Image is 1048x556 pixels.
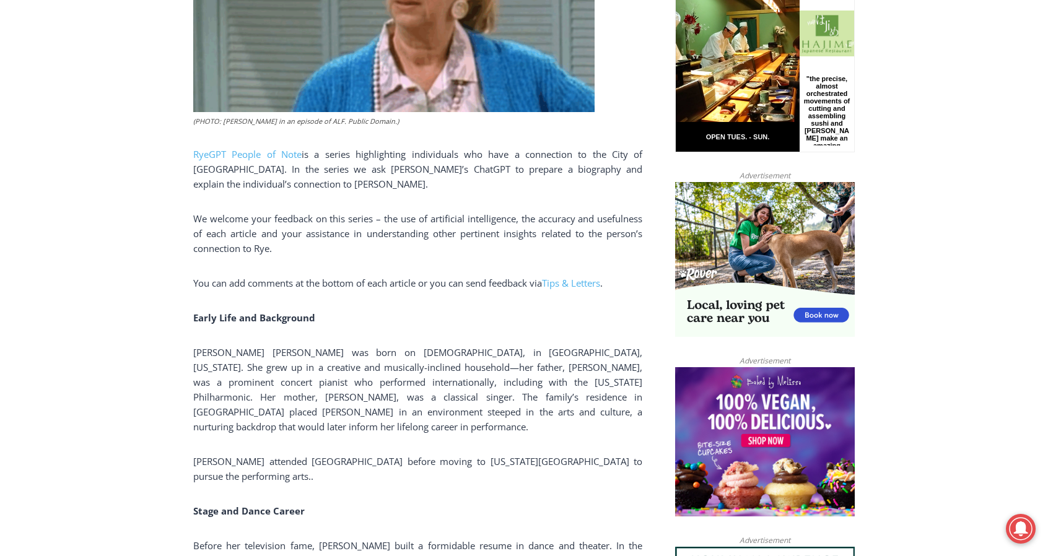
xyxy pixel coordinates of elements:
[675,367,855,517] img: Baked by Melissa
[727,355,803,367] span: Advertisement
[193,276,642,290] p: You can add comments at the bottom of each article or you can send feedback via .
[193,148,302,160] a: RyeGPT People of Note
[298,120,600,154] a: Intern @ [DOMAIN_NAME]
[324,123,574,151] span: Intern @ [DOMAIN_NAME]
[1,124,124,154] a: Open Tues. - Sun. [PHONE_NUMBER]
[193,116,595,127] figcaption: (PHOTO: [PERSON_NAME] in an episode of ALF. Public Domain.)
[727,534,803,546] span: Advertisement
[193,147,642,191] p: is a series highlighting individuals who have a connection to the City of [GEOGRAPHIC_DATA]. In t...
[127,77,176,148] div: "the precise, almost orchestrated movements of cutting and assembling sushi and [PERSON_NAME] mak...
[727,170,803,181] span: Advertisement
[193,211,642,256] p: We welcome your feedback on this series – the use of artificial intelligence, the accuracy and us...
[542,277,600,289] a: Tips & Letters
[193,311,315,324] strong: Early Life and Background
[193,345,642,434] p: [PERSON_NAME] [PERSON_NAME] was born on [DEMOGRAPHIC_DATA], in [GEOGRAPHIC_DATA], [US_STATE]. She...
[4,128,121,175] span: Open Tues. - Sun. [PHONE_NUMBER]
[313,1,585,120] div: "[PERSON_NAME] and I covered the [DATE] Parade, which was a really eye opening experience as I ha...
[193,454,642,484] p: [PERSON_NAME] attended [GEOGRAPHIC_DATA] before moving to [US_STATE][GEOGRAPHIC_DATA] to pursue t...
[193,505,305,517] strong: Stage and Dance Career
